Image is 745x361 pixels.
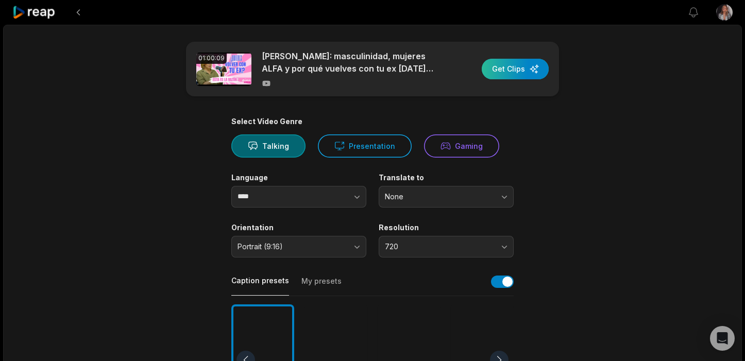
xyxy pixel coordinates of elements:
button: Get Clips [482,59,549,79]
div: Select Video Genre [231,117,514,126]
span: Portrait (9:16) [238,242,346,251]
button: Caption presets [231,276,289,296]
label: Translate to [379,173,514,182]
button: Presentation [318,134,412,158]
button: Portrait (9:16) [231,236,366,257]
button: Talking [231,134,306,158]
button: Gaming [424,134,499,158]
button: My presets [301,276,342,296]
div: 01:00:09 [196,53,227,64]
button: 720 [379,236,514,257]
label: Language [231,173,366,182]
p: [PERSON_NAME]: masculinidad, mujeres ALFA y por qué vuelves con tu ex [DATE] 21:53 [262,50,439,75]
span: 720 [385,242,493,251]
button: None [379,186,514,208]
label: Resolution [379,223,514,232]
div: Open Intercom Messenger [710,326,735,351]
span: None [385,192,493,201]
label: Orientation [231,223,366,232]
